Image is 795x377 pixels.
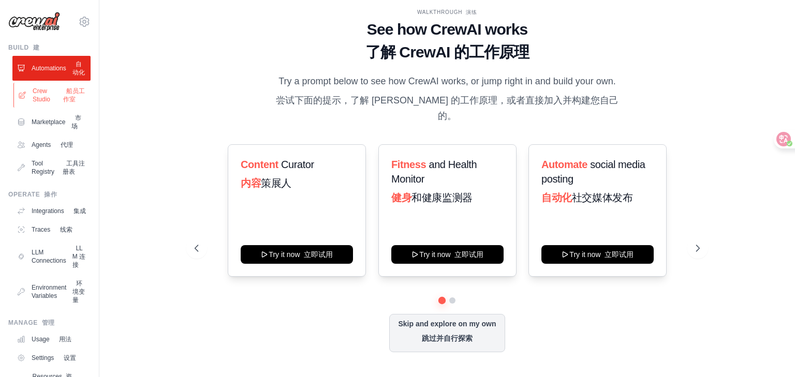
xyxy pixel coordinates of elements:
[71,114,81,130] font: 市场
[61,141,73,148] font: 代理
[8,319,91,327] div: Manage
[391,192,411,203] span: 健身
[304,250,333,259] font: 立即试用
[195,20,700,66] h1: See how CrewAI works
[59,336,71,343] font: 用法
[8,190,91,199] div: Operate
[8,12,60,32] img: Logo
[12,240,91,273] a: LLM Connections LLM 连接
[261,177,291,189] span: 策展人
[13,83,92,108] a: Crew Studio 船员工作室
[12,221,91,238] a: Traces 线索
[72,245,85,268] font: LLM 连接
[33,44,40,51] font: 建
[466,9,477,15] font: 演练
[241,159,278,170] span: Content
[365,43,529,61] font: 了解 CrewAI 的工作原理
[411,192,473,203] span: 和健康监测器
[572,192,633,203] span: 社交媒体发布
[541,159,587,170] span: Automate
[281,159,314,170] span: Curator
[63,160,85,175] font: 工具注册表
[12,331,91,348] a: Usage 用法
[391,245,504,264] button: Try it now 立即试用
[541,192,572,203] span: 自动化
[64,354,76,361] font: 设置
[12,203,91,219] a: Integrations 集成
[12,137,91,153] a: Agents 代理
[72,280,85,304] font: 环境变量
[389,314,505,352] button: Skip and explore on my own跳过并自行探索
[241,245,353,264] button: Try it now 立即试用
[273,74,621,128] p: Try a prompt below to see how CrewAI works, or jump right in and build your own.
[391,159,477,185] span: and Health Monitor
[44,191,57,198] font: 操作
[12,110,91,134] a: Marketplace 市场
[391,159,426,170] span: Fitness
[60,226,72,233] font: 线索
[12,275,91,308] a: Environment Variables 环境变量
[276,95,619,120] font: 尝试下面的提示，了解 [PERSON_NAME] 的工作原理，或者直接加入并构建您自己的。
[12,155,91,180] a: Tool Registry 工具注册表
[12,350,91,366] a: Settings 设置
[63,87,85,103] font: 船员工作室
[454,250,483,259] font: 立即试用
[73,207,86,215] font: 集成
[12,56,91,81] a: Automations 自动化
[541,245,654,264] button: Try it now 立即试用
[743,327,795,377] div: 聊天小组件
[541,159,645,185] span: social media posting
[72,61,85,76] font: 自动化
[241,177,261,189] span: 内容
[605,250,634,259] font: 立即试用
[42,319,55,326] font: 管理
[195,8,700,16] div: WALKTHROUGH
[8,43,91,52] div: Build
[743,327,795,377] iframe: Chat Widget
[422,334,473,342] font: 跳过并自行探索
